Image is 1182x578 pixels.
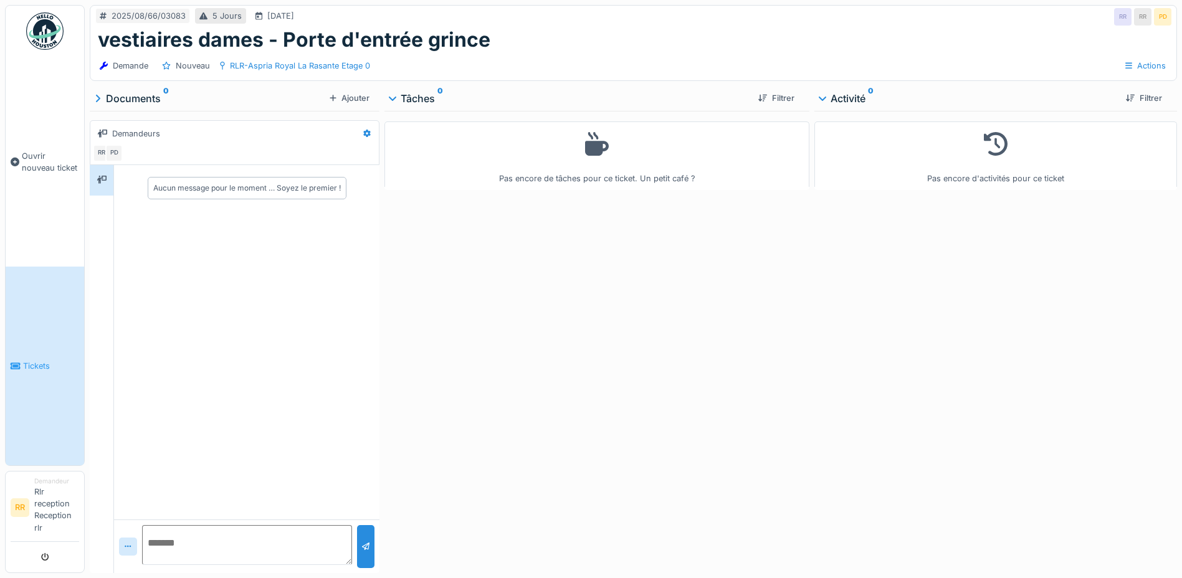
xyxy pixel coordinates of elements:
div: RLR-Aspria Royal La Rasante Etage 0 [230,60,370,72]
div: Ajouter [325,90,374,107]
span: Ouvrir nouveau ticket [22,150,79,174]
div: PD [105,144,123,162]
sup: 0 [437,91,443,106]
div: Demande [113,60,148,72]
a: Tickets [6,267,84,465]
div: Filtrer [1121,90,1167,107]
sup: 0 [868,91,874,106]
div: [DATE] [267,10,294,22]
div: Demandeur [34,476,79,486]
div: RR [1134,8,1151,26]
div: Filtrer [753,90,799,107]
div: RR [93,144,110,162]
div: Aucun message pour le moment … Soyez le premier ! [153,182,341,194]
li: RR [11,498,29,517]
img: Badge_color-CXgf-gQk.svg [26,12,64,50]
div: 2025/08/66/03083 [112,10,186,22]
div: Tâches [389,91,748,106]
div: Actions [1120,57,1171,75]
div: Nouveau [176,60,210,72]
div: RR [1114,8,1132,26]
li: Rlr reception Reception rlr [34,476,79,539]
span: Tickets [23,360,79,372]
h1: vestiaires dames - Porte d'entrée grince [98,28,490,52]
div: PD [1154,8,1171,26]
a: RR DemandeurRlr reception Reception rlr [11,476,79,542]
div: Pas encore de tâches pour ce ticket. Un petit café ? [393,127,801,185]
div: 5 Jours [212,10,242,22]
div: Demandeurs [112,128,160,140]
div: Activité [819,91,1115,106]
div: Documents [95,91,325,106]
a: Ouvrir nouveau ticket [6,57,84,267]
sup: 0 [163,91,169,106]
div: Pas encore d'activités pour ce ticket [822,127,1169,185]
